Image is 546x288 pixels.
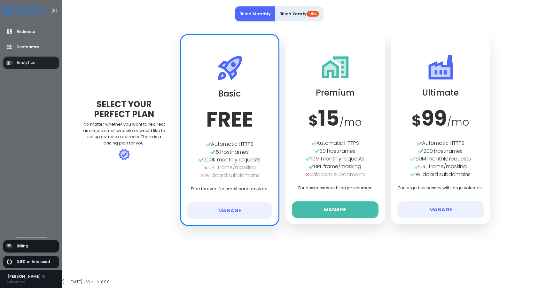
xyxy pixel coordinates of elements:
[187,202,272,219] button: Manage
[187,148,272,156] div: 5 hostnames
[17,60,35,66] span: Analytics
[78,121,171,146] div: No matter whether you want to redirect as simple small website or would like to set up complex re...
[3,256,59,268] a: 3.8% of hits used
[3,57,59,69] a: Analytics
[48,4,60,17] button: Toggle Aside
[397,139,484,147] div: Automatic HTTPS
[25,279,110,285] span: Copyright © [DATE] - [DATE] | Version 1.0.0
[292,88,379,98] h2: Premium
[187,164,272,171] div: URL frame/masking
[307,11,319,17] span: -15%
[187,140,272,148] div: Automatic HTTPS
[292,147,379,155] div: 30 hostnames
[308,110,318,131] span: $
[187,172,272,179] div: Wildcard subdomains
[447,115,469,129] span: / mo
[17,44,39,50] span: Hostnames
[397,88,484,98] h2: Ultimate
[235,6,275,22] button: Billed Monthly
[7,274,45,280] div: [PERSON_NAME]
[339,115,362,129] span: / mo
[17,259,50,265] span: 3.8% of hits used
[397,171,484,178] div: Wildcard subdomains
[187,107,272,132] h3: FREE
[397,201,484,218] button: Manage
[292,155,379,163] div: 10M monthly requests
[292,171,379,178] div: Wildcard subdomains
[17,244,28,249] span: Billing
[3,6,48,14] a: Logo
[292,201,379,218] button: Manage
[187,89,272,99] h2: Basic
[397,163,484,170] div: URL frame/masking
[397,147,484,155] div: 200 hostnames
[187,186,272,192] p: Free forever! No credit card required.
[397,106,484,131] h3: 99
[292,163,379,170] div: URL frame/masking
[292,106,379,131] h3: 15
[17,29,35,35] span: Redirects
[275,6,324,22] button: Billed Yearly-15%
[397,155,484,163] div: 50M monthly requests
[187,156,272,164] div: 200K monthly requests
[292,139,379,147] div: Automatic HTTPS
[3,41,59,53] a: Hostnames
[78,99,171,119] div: Select Your Perfect Plan
[397,185,484,191] p: For large businesses with large volumes.
[3,240,59,253] a: Billing
[3,26,59,38] a: Redirects
[412,110,421,131] span: $
[292,185,379,191] p: For businesses with larger volumes.
[7,279,45,284] div: Subway Now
